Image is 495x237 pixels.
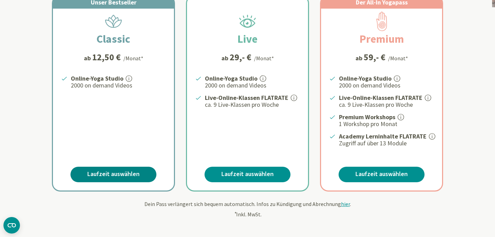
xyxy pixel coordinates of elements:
h2: Live [221,31,274,47]
span: ab [355,53,364,63]
button: CMP-Widget öffnen [3,217,20,234]
p: ca. 9 Live-Klassen pro Woche [339,101,434,109]
strong: Premium Workshops [339,113,395,121]
span: ab [84,53,92,63]
strong: Online-Yoga Studio [205,74,257,82]
p: ca. 9 Live-Klassen pro Woche [205,101,300,109]
strong: Academy Lerninhalte FLATRATE [339,132,427,140]
div: Dein Pass verlängert sich bequem automatisch. Infos zu Kündigung und Abrechnung . Inkl. MwSt. [46,200,449,218]
div: /Monat* [123,54,143,62]
strong: Online-Yoga Studio [71,74,123,82]
div: /Monat* [388,54,408,62]
div: 59,- € [364,53,385,62]
p: 2000 on demand Videos [205,81,300,90]
a: Laufzeit auswählen [70,167,156,182]
span: hier [341,200,350,207]
h2: Classic [80,31,147,47]
h2: Premium [343,31,420,47]
p: 1 Workshop pro Monat [339,120,434,128]
strong: Online-Yoga Studio [339,74,392,82]
strong: Live-Online-Klassen FLATRATE [205,94,288,102]
p: 2000 on demand Videos [71,81,166,90]
a: Laufzeit auswählen [205,167,290,182]
div: 29,- € [230,53,251,62]
div: /Monat* [254,54,274,62]
div: 12,50 € [92,53,121,62]
a: Laufzeit auswählen [339,167,425,182]
span: ab [221,53,230,63]
strong: Live-Online-Klassen FLATRATE [339,94,422,102]
p: Zugriff auf über 13 Module [339,139,434,147]
p: 2000 on demand Videos [339,81,434,90]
